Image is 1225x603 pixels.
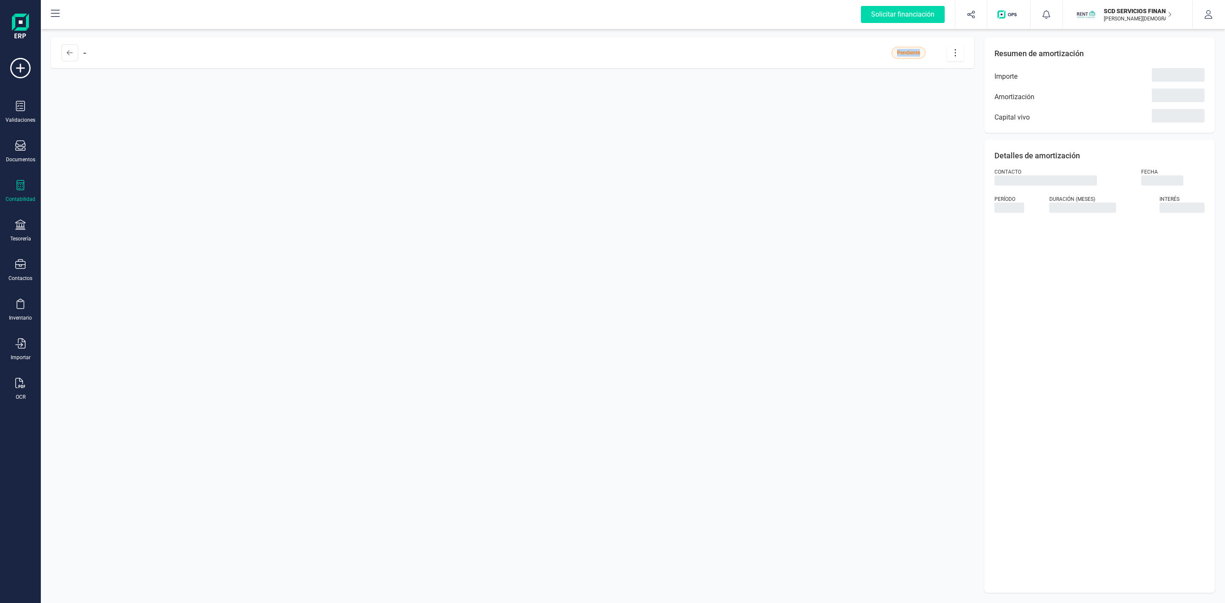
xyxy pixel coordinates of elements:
[897,49,920,57] span: Pendiente
[994,169,1021,175] span: Contacto
[11,354,31,361] div: Importar
[994,71,1017,82] span: Importe
[1077,5,1095,24] img: SC
[6,196,35,203] div: Contabilidad
[1104,7,1172,15] p: SCD SERVICIOS FINANCIEROS SL
[994,196,1015,203] span: Período
[16,394,26,400] div: OCR
[994,150,1205,162] p: Detalles de amortización
[1073,1,1182,28] button: SCSCD SERVICIOS FINANCIEROS SL[PERSON_NAME][DEMOGRAPHIC_DATA][DEMOGRAPHIC_DATA]
[994,48,1205,60] p: Resumen de amortización
[6,117,35,123] div: Validaciones
[1104,15,1172,22] p: [PERSON_NAME][DEMOGRAPHIC_DATA][DEMOGRAPHIC_DATA]
[1049,196,1095,203] span: Duración (MESES)
[83,46,86,60] p: -
[861,6,945,23] div: Solicitar financiación
[851,1,955,28] button: Solicitar financiación
[994,112,1030,123] span: Capital vivo
[12,14,29,41] img: Logo Finanedi
[997,10,1020,19] img: Logo de OPS
[994,92,1034,102] span: Amortización
[6,156,35,163] div: Documentos
[1159,196,1179,203] span: Interés
[9,314,32,321] div: Inventario
[9,275,32,282] div: Contactos
[10,235,31,242] div: Tesorería
[1141,169,1158,175] span: Fecha
[992,1,1025,28] button: Logo de OPS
